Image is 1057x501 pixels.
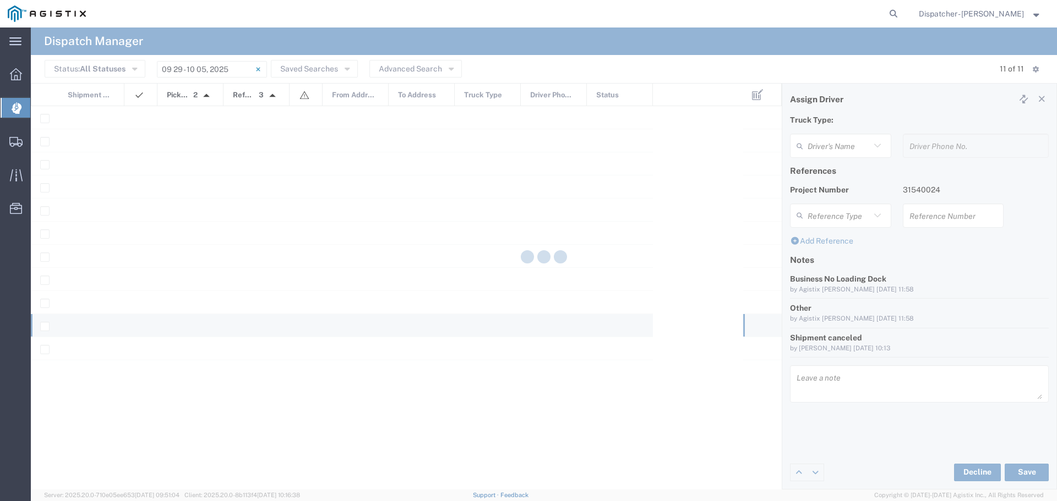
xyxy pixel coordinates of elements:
button: Dispatcher - [PERSON_NAME] [918,7,1042,20]
span: Server: 2025.20.0-710e05ee653 [44,492,179,498]
span: [DATE] 10:16:38 [257,492,300,498]
a: Support [473,492,500,498]
img: logo [8,5,86,22]
span: Copyright © [DATE]-[DATE] Agistix Inc., All Rights Reserved [874,491,1044,500]
a: Feedback [500,492,528,498]
span: Client: 2025.20.0-8b113f4 [184,492,300,498]
span: Dispatcher - Eli Amezcua [919,8,1024,20]
span: [DATE] 09:51:04 [135,492,179,498]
